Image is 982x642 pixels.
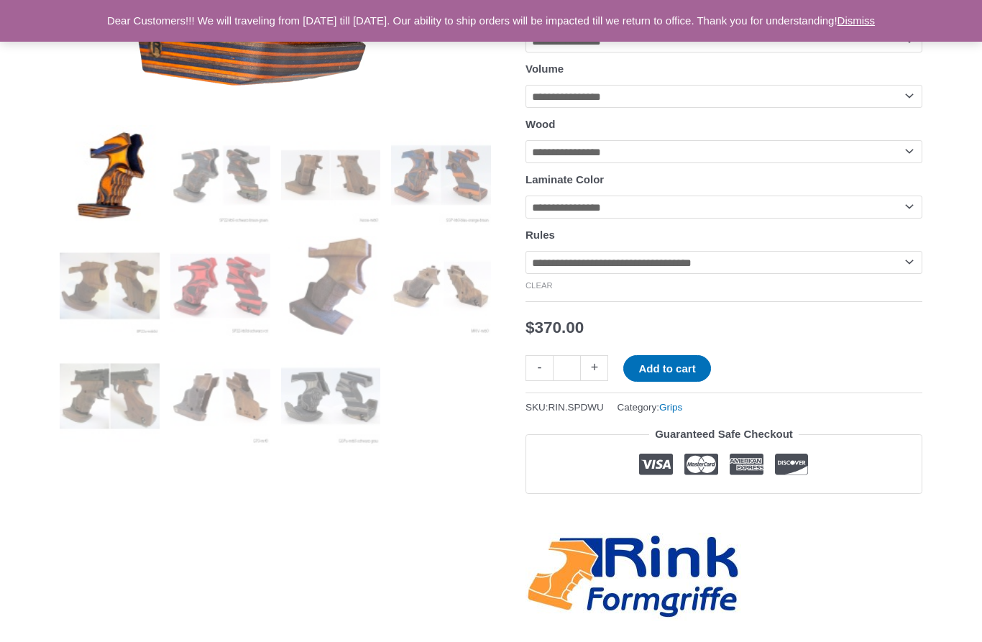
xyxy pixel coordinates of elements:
[281,347,381,446] img: Rink Grip for Sport Pistol - Image 11
[60,125,160,225] img: Rink Grip for Sport Pistol
[526,318,535,336] span: $
[60,236,160,336] img: Rink Grip for Sport Pistol - Image 5
[281,236,381,336] img: Rink Grip for Sport Pistol - Image 7
[838,14,876,27] a: Dismiss
[391,125,491,225] img: Rink Grip for Sport Pistol - Image 4
[526,355,553,380] a: -
[281,125,381,225] img: Rink Grip for Sport Pistol - Image 3
[391,236,491,336] img: Rink Sport Pistol Grip
[549,402,604,413] span: RIN.SPDWU
[526,118,555,130] label: Wood
[60,347,160,446] img: Rink Grip for Sport Pistol - Image 9
[526,505,922,522] iframe: Customer reviews powered by Trustpilot
[526,318,584,336] bdi: 370.00
[659,402,682,413] a: Grips
[623,355,710,382] button: Add to cart
[649,424,799,444] legend: Guaranteed Safe Checkout
[526,229,555,241] label: Rules
[526,63,564,75] label: Volume
[526,281,553,290] a: Clear options
[526,533,741,621] a: Rink-Formgriffe
[526,173,604,185] label: Laminate Color
[170,347,270,446] img: Rink Grip for Sport Pistol - Image 10
[581,355,608,380] a: +
[170,125,270,225] img: Rink Grip for Sport Pistol - Image 2
[618,398,683,416] span: Category:
[170,236,270,336] img: Rink Grip for Sport Pistol - Image 6
[553,355,581,380] input: Product quantity
[526,398,604,416] span: SKU:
